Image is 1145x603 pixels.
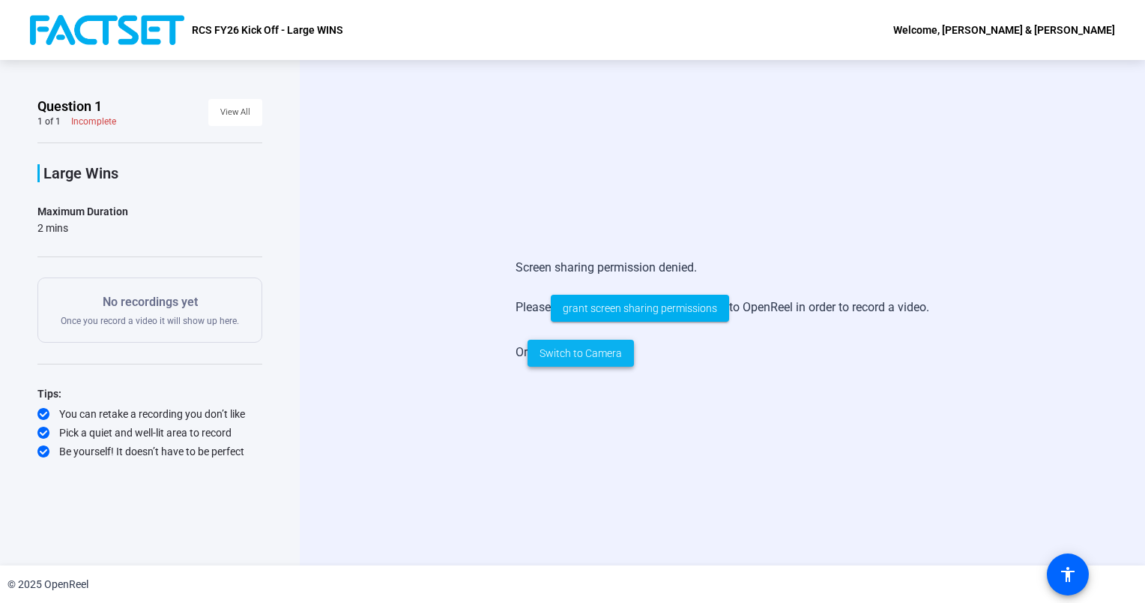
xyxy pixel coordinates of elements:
[61,293,239,311] p: No recordings yet
[37,425,262,440] div: Pick a quiet and well-lit area to record
[43,164,262,182] p: Large Wins
[30,15,184,45] img: OpenReel logo
[71,115,116,127] div: Incomplete
[220,101,250,124] span: View All
[37,115,61,127] div: 1 of 1
[516,244,929,382] div: Screen sharing permission denied. Please to OpenReel in order to record a video. Or
[540,346,622,361] span: Switch to Camera
[551,295,729,322] button: grant screen sharing permissions
[563,301,717,316] span: grant screen sharing permissions
[61,293,239,327] div: Once you record a video it will show up here.
[37,97,102,115] span: Question 1
[208,99,262,126] button: View All
[528,340,634,367] button: Switch to Camera
[7,577,88,592] div: © 2025 OpenReel
[893,21,1115,39] div: Welcome, [PERSON_NAME] & [PERSON_NAME]
[37,220,128,235] div: 2 mins
[37,444,262,459] div: Be yourself! It doesn’t have to be perfect
[37,202,128,220] div: Maximum Duration
[37,406,262,421] div: You can retake a recording you don’t like
[1059,565,1077,583] mat-icon: accessibility
[37,385,262,403] div: Tips:
[192,21,343,39] p: RCS FY26 Kick Off - Large WINS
